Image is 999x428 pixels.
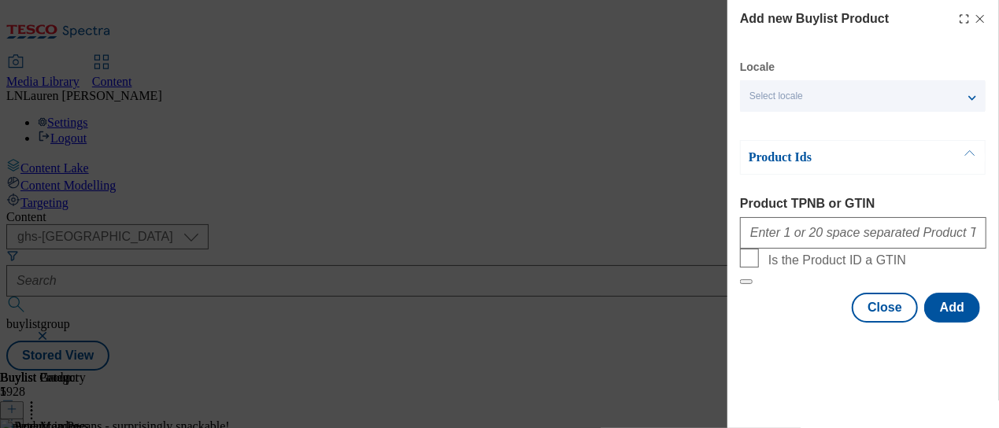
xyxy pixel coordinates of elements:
p: Product Ids [749,149,914,165]
span: Is the Product ID a GTIN [768,253,906,267]
input: Enter 1 or 20 space separated Product TPNB or GTIN [740,217,986,249]
button: Select locale [740,80,986,112]
button: Add [924,293,980,323]
h4: Add new Buylist Product [740,9,889,28]
label: Product TPNB or GTIN [740,197,986,211]
label: Locale [740,63,775,72]
button: Close [852,293,918,323]
span: Select locale [749,90,803,102]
